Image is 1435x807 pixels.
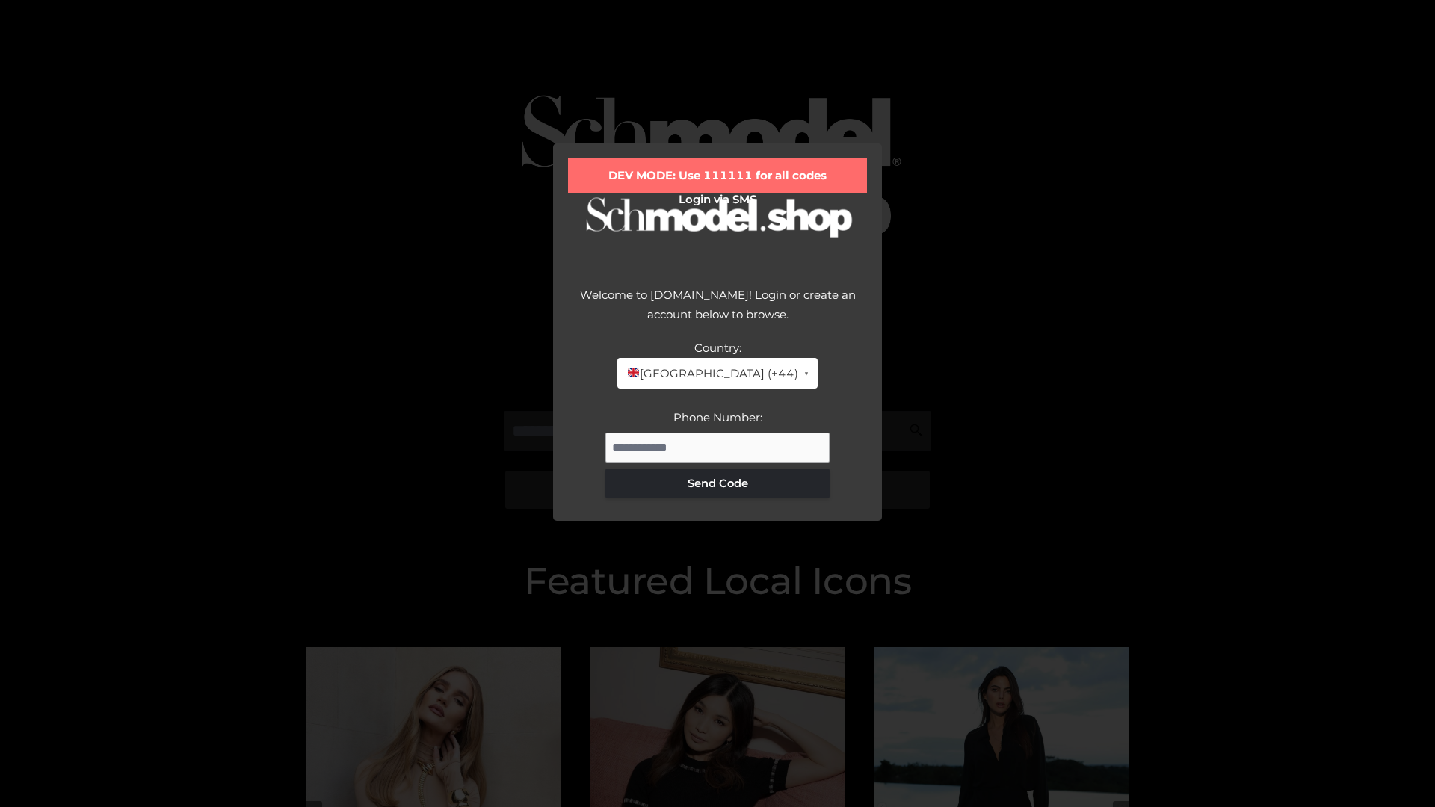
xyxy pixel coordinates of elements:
[605,469,830,498] button: Send Code
[673,410,762,424] label: Phone Number:
[628,367,639,378] img: 🇬🇧
[626,364,797,383] span: [GEOGRAPHIC_DATA] (+44)
[568,193,867,206] h2: Login via SMS
[568,158,867,193] div: DEV MODE: Use 111111 for all codes
[568,285,867,338] div: Welcome to [DOMAIN_NAME]! Login or create an account below to browse.
[694,341,741,355] label: Country:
